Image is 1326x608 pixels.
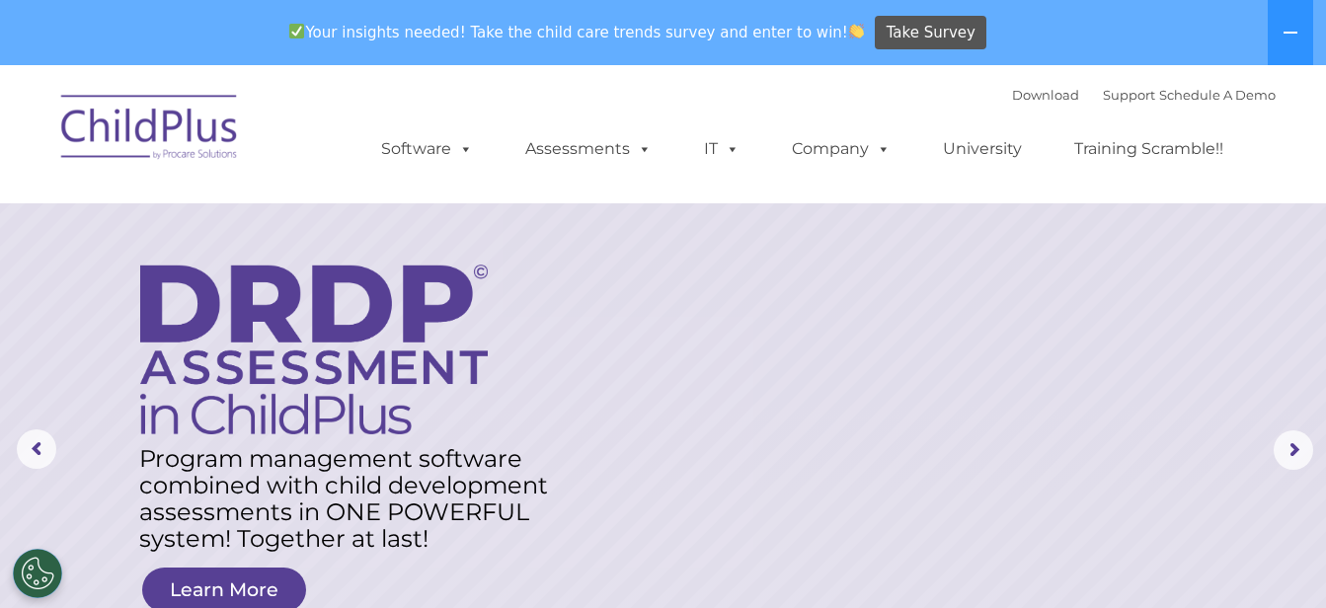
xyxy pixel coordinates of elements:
button: Cookies Settings [13,549,62,598]
a: Schedule A Demo [1159,87,1276,103]
a: Company [772,129,910,169]
img: ✅ [289,24,304,38]
a: IT [684,129,759,169]
rs-layer: Program management software combined with child development assessments in ONE POWERFUL system! T... [139,445,564,552]
a: University [923,129,1042,169]
a: Take Survey [875,16,986,50]
span: Last name [274,130,335,145]
span: Take Survey [887,16,975,50]
span: Your insights needed! Take the child care trends survey and enter to win! [281,13,873,51]
span: Phone number [274,211,358,226]
a: Assessments [506,129,671,169]
a: Support [1103,87,1155,103]
a: Download [1012,87,1079,103]
a: Training Scramble!! [1054,129,1243,169]
img: ChildPlus by Procare Solutions [51,81,249,180]
img: DRDP Assessment in ChildPlus [140,265,488,434]
a: Software [361,129,493,169]
font: | [1012,87,1276,103]
img: 👏 [849,24,864,38]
